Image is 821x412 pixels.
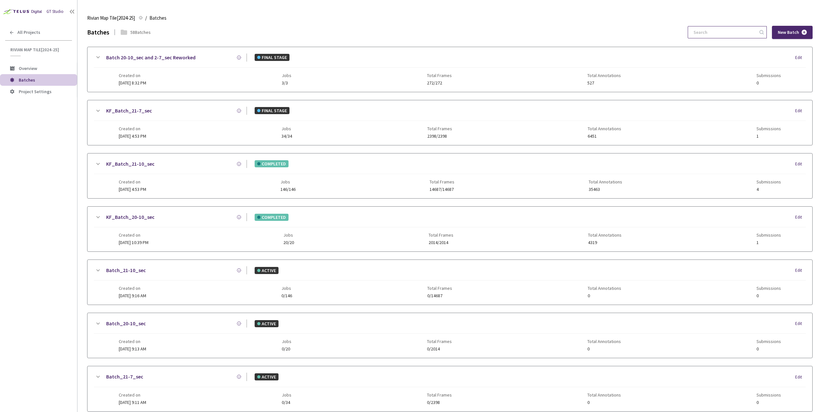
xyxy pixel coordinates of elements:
span: 34/34 [281,134,292,139]
div: FINAL STAGE [255,107,289,114]
span: 0 [756,293,781,298]
span: Submissions [756,73,781,78]
span: 272/272 [427,81,452,85]
span: New Batch [778,30,799,35]
span: Created on [119,392,146,397]
span: Rivian Map Tile[2024-25] [87,14,135,22]
span: 0 [588,293,621,298]
span: 2014/2014 [429,240,453,245]
span: Submissions [756,339,781,344]
span: 0/20 [282,347,291,351]
span: [DATE] 9:13 AM [119,346,146,352]
span: Submissions [756,179,781,184]
span: 0 [587,347,621,351]
span: 1 [756,134,781,139]
span: 35463 [589,187,622,192]
span: Created on [119,73,146,78]
input: Search [690,26,758,38]
div: Batch_21-7_secACTIVEEditCreated on[DATE] 9:11 AMJobs0/34Total Frames0/2398Total Annotations0Submi... [87,366,812,411]
span: Total Frames [427,392,452,397]
span: Created on [119,232,148,238]
span: 527 [587,81,621,85]
div: Edit [795,214,806,221]
span: Total Frames [427,286,452,291]
span: Created on [119,126,146,131]
a: KF_Batch_21-7_sec [106,107,152,115]
div: ACTIVE [255,320,279,327]
span: Jobs [283,232,294,238]
span: 0 [756,400,781,405]
div: ACTIVE [255,373,279,380]
span: All Projects [17,30,40,35]
span: Total Annotations [588,232,622,238]
span: Submissions [756,232,781,238]
span: 0 [756,81,781,85]
span: Jobs [281,126,292,131]
div: Batch 20-10_sec and 2-7_sec ReworkedFINAL STAGEEditCreated on[DATE] 8:32 PMJobs3/3Total Frames272... [87,47,812,92]
div: COMPLETED [255,214,289,221]
span: Total Frames [427,126,452,131]
div: Edit [795,54,806,61]
span: 14687/14687 [430,187,454,192]
span: 0/2014 [427,347,452,351]
span: Total Annotations [587,392,621,397]
div: FINAL STAGE [255,54,289,61]
span: 146/146 [280,187,296,192]
span: Overview [19,65,37,71]
div: Batch_21-10_secACTIVEEditCreated on[DATE] 9:16 AMJobs0/146Total Frames0/14687Total Annotations0Su... [87,260,812,305]
span: Submissions [756,126,781,131]
div: Edit [795,161,806,167]
a: KF_Batch_21-10_sec [106,160,155,168]
div: Edit [795,108,806,114]
span: Created on [119,339,146,344]
span: 0/146 [281,293,292,298]
span: Jobs [282,73,291,78]
span: 0 [587,400,621,405]
div: ACTIVE [255,267,279,274]
span: 3/3 [282,81,291,85]
span: [DATE] 9:11 AM [119,399,146,405]
a: Batch 20-10_sec and 2-7_sec Reworked [106,54,196,62]
span: [DATE] 8:32 PM [119,80,146,86]
span: [DATE] 10:39 PM [119,240,148,245]
span: Total Annotations [587,339,621,344]
li: / [145,14,147,22]
a: KF_Batch_20-10_sec [106,213,155,221]
span: Jobs [282,392,291,397]
span: 20/20 [283,240,294,245]
span: 1 [756,240,781,245]
span: 4 [756,187,781,192]
span: Batches [149,14,167,22]
span: Total Frames [429,232,453,238]
span: Total Annotations [588,286,621,291]
div: Batch_20-10_secACTIVEEditCreated on[DATE] 9:13 AMJobs0/20Total Frames0/2014Total Annotations0Subm... [87,313,812,358]
span: 0/2398 [427,400,452,405]
span: [DATE] 9:16 AM [119,293,146,299]
div: 58 Batches [130,29,151,36]
a: Batch_21-10_sec [106,266,146,274]
div: KF_Batch_20-10_secCOMPLETEDEditCreated on[DATE] 10:39 PMJobs20/20Total Frames2014/2014Total Annot... [87,207,812,251]
span: Total Annotations [589,179,622,184]
div: GT Studio [46,8,64,15]
span: 6451 [588,134,621,139]
span: Project Settings [19,89,52,94]
span: Total Annotations [587,73,621,78]
div: COMPLETED [255,160,289,167]
span: Jobs [280,179,296,184]
div: Edit [795,374,806,380]
div: KF_Batch_21-7_secFINAL STAGEEditCreated on[DATE] 4:53 PMJobs34/34Total Frames2398/2398Total Annot... [87,100,812,145]
span: Submissions [756,286,781,291]
span: Total Frames [427,73,452,78]
span: Rivian Map Tile[2024-25] [10,47,68,53]
div: KF_Batch_21-10_secCOMPLETEDEditCreated on[DATE] 4:53 PMJobs146/146Total Frames14687/14687Total An... [87,153,812,198]
span: Created on [119,286,146,291]
span: 0 [756,347,781,351]
a: Batch_20-10_sec [106,319,146,328]
span: Total Annotations [588,126,621,131]
span: 0/34 [282,400,291,405]
span: 0/14687 [427,293,452,298]
div: Edit [795,320,806,327]
div: Edit [795,267,806,274]
div: Batches [87,27,109,37]
span: 4319 [588,240,622,245]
